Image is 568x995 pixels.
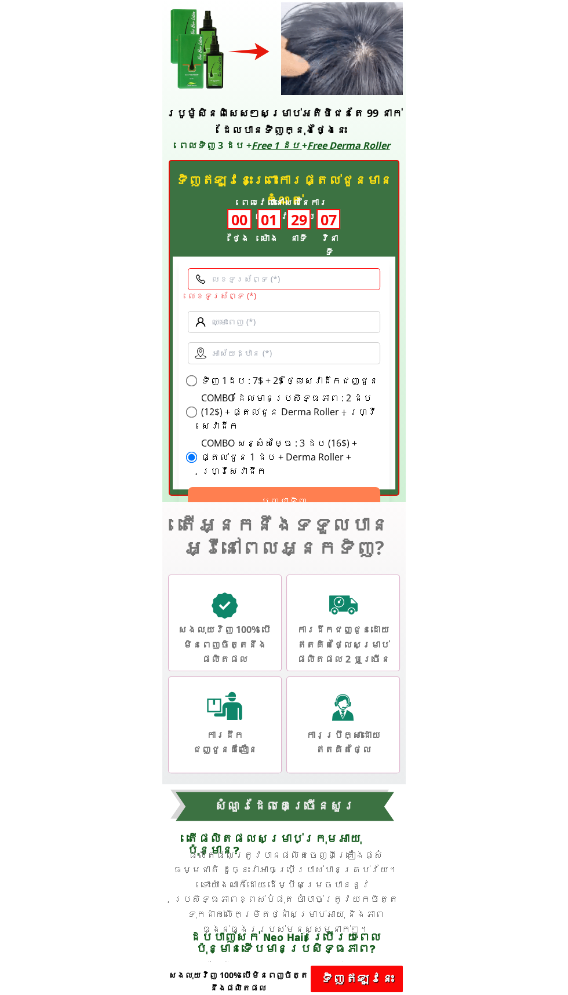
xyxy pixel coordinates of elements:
h3: តើអ្នកនឹងទទួលបានអ្វីនៅពេលអ្នកទិញ? [168,513,400,559]
h3: នាទី [286,231,311,245]
h3: ការប្រឹក្សាដោយឥតគិតថ្លៃ [297,728,389,758]
span: ដបបាញ់សក់ Neo Hair ប្រើ​រយៈពេល​ប៉ុន្មាន​ទើប​មាន​ប្រសិទ្ធភាព​? [190,928,381,958]
h3: ប្រូម៉ូសិនពិសេសៗសម្រាប់អតិថិជនតែ 99 នាក់ ដែលបានទិញក្នុងថ្ងៃនេះ [166,105,403,138]
input: អាស័យដ្ឋាន (*) [188,342,380,364]
h3: សំណួរ​ដែលគេ​ច្រើន​សួរ [204,795,366,815]
p: ទិញ​ឥឡូវនេះ [311,965,403,992]
h3: ការដឹកជញ្ជូនដោយឥតគិតថ្លៃសម្រាប់ផលិតផល 2 ឬច្រើន [297,623,390,667]
h3: ការដឹកជញ្ជូនគឺលឿន [179,728,271,758]
h3: ថ្ងៃ [227,231,253,245]
input: ឈ្មោះ​ពេញ (*) [188,311,380,333]
h3: វិនាទី [318,231,341,259]
input: លេខទូរស័ព្ទ (*) [188,268,380,290]
h3: សងលុយវិញ 100% បើមិនពេញចិត្តនឹងផលិតផល [177,623,272,667]
span: សងលុយវិញ 100% បើមិនពេញចិត្តនឹងផលិតផល [169,970,308,993]
span: Free Derma Roller [307,139,390,152]
label: COMBO សន្សំសម្ចៃ : 3 ដប (16$) + ផ្តល់ជូន 1 ដប + Derma Roller + ហ្វ្រីសេវាដឹក [201,436,380,478]
h3: ផលិតផលត្រូវបានផលិតចេញពីគ្រឿងផ្សំធម្មជាតិ ដូច្នេះវាអាចប្រើប្រាស់បានគ្រប់វ័យ។ ទោះយ៉ាងណាក៏ដោយ ដើម្បី... [170,848,401,937]
label: ទិញ 1ដប : 7$ + 2$ ថ្លៃ​សេវា​ដឹកជញ្ជូន [201,374,378,387]
h3: ពេលទិញ 3 ដប + + [176,138,392,153]
span: តើផលិតផលសម្រាប់ក្រុមអាយុប៉ុន្មាន? [187,829,361,859]
button: បញ្ជាទិញ [188,487,380,515]
h3: ម៉ោង [260,231,280,245]
div: លេខទូរស័ព្ទ (*) [188,290,380,302]
h3: ពេលវេលានៅសល់នៃការផ្សព្វផ្សាយ [216,195,353,223]
label: COMBO ដែលមានប្រសិទ្ធភាព : 2 ដប (12$) + ផ្តល់ជូន Derma Roller + ហ្វ្រីសេវាដឹក [201,391,380,433]
span: Free 1 ដប [252,139,300,152]
h3: ទិញឥឡូវនេះព្រោះការផ្តល់ជូនមានកំណត់ [170,170,398,210]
